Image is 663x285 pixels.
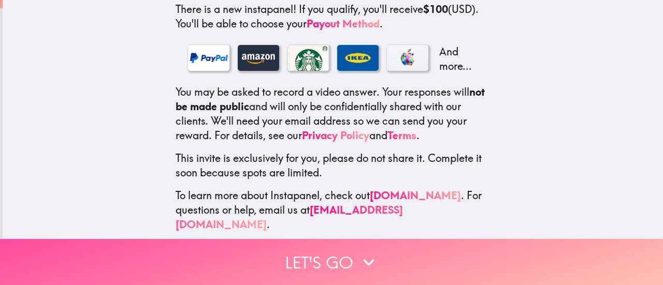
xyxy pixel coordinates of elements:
[370,189,461,202] a: [DOMAIN_NAME]
[176,85,491,143] p: You may be asked to record a video answer. Your responses will and will only be confidentially sh...
[437,44,478,73] p: And more...
[423,3,448,16] b: $100
[302,129,369,142] a: Privacy Policy
[176,3,296,16] span: There is a new instapanel!
[176,203,403,231] a: [EMAIL_ADDRESS][DOMAIN_NAME]
[176,188,491,232] p: To learn more about Instapanel, check out . For questions or help, email us at .
[387,129,416,142] a: Terms
[176,85,485,113] b: not be made public
[307,17,380,30] a: Payout Method
[176,2,491,31] p: If you qualify, you'll receive (USD) . You'll be able to choose your .
[176,151,491,180] p: This invite is exclusively for you, please do not share it. Complete it soon because spots are li...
